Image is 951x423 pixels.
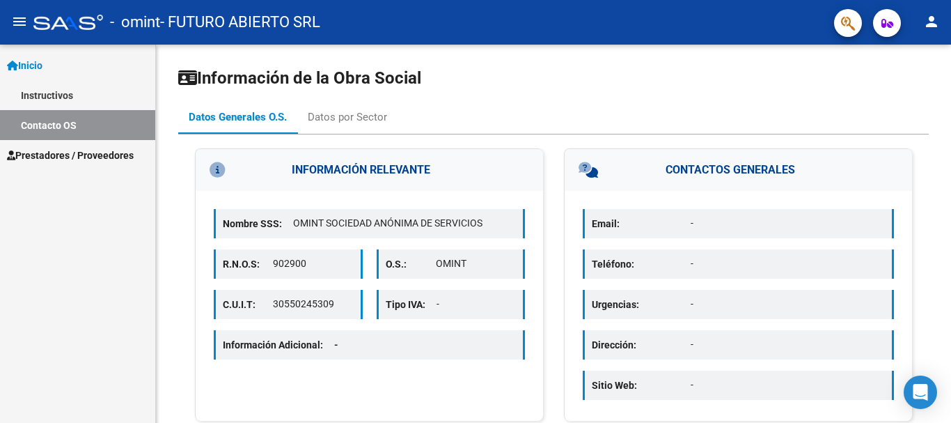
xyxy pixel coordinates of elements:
[273,297,353,312] p: 30550245309
[386,297,437,312] p: Tipo IVA:
[923,13,940,30] mat-icon: person
[293,216,516,231] p: OMINT SOCIEDAD ANÓNIMA DE SERVICIOS
[7,58,42,73] span: Inicio
[11,13,28,30] mat-icon: menu
[196,149,543,191] h3: INFORMACIÓN RELEVANTE
[904,376,937,409] div: Open Intercom Messenger
[160,7,320,38] span: - FUTURO ABIERTO SRL
[223,337,349,353] p: Información Adicional:
[334,339,338,351] span: -
[592,378,691,393] p: Sitio Web:
[7,148,134,163] span: Prestadores / Proveedores
[691,256,885,271] p: -
[110,7,160,38] span: - omint
[223,216,293,231] p: Nombre SSS:
[592,297,691,312] p: Urgencias:
[223,256,273,272] p: R.N.O.S:
[436,256,516,271] p: OMINT
[437,297,517,312] p: -
[592,337,691,353] p: Dirección:
[592,216,691,231] p: Email:
[308,109,387,125] div: Datos por Sector
[386,256,436,272] p: O.S.:
[691,297,885,312] p: -
[178,67,929,89] h1: Información de la Obra Social
[273,256,353,271] p: 902900
[565,149,912,191] h3: CONTACTOS GENERALES
[592,256,691,272] p: Teléfono:
[223,297,273,312] p: C.U.I.T:
[189,109,287,125] div: Datos Generales O.S.
[691,216,885,231] p: -
[691,337,885,352] p: -
[691,378,885,392] p: -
